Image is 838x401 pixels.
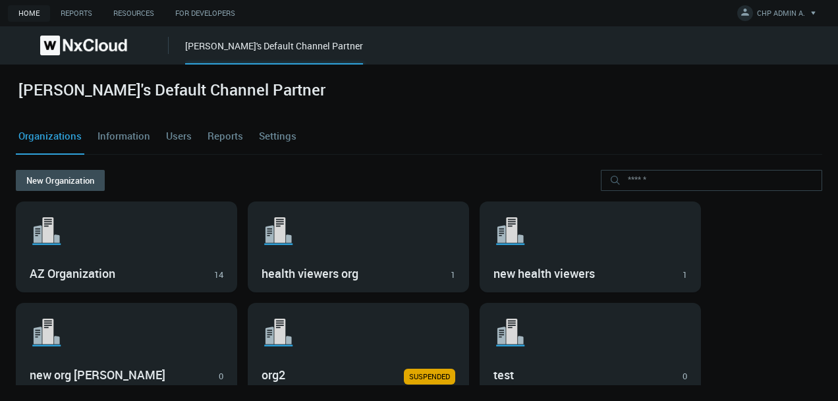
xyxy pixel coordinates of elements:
[16,170,105,191] button: New Organization
[757,8,805,23] span: CHP ADMIN A.
[262,267,436,281] h3: health viewers org
[493,267,668,281] h3: new health viewers
[219,370,223,383] div: 0
[95,119,153,154] a: Information
[493,368,668,383] h3: test
[18,80,325,99] h2: [PERSON_NAME]'s Default Channel Partner
[30,368,204,383] h3: new org [PERSON_NAME]
[683,269,687,282] div: 1
[16,119,84,154] a: Organizations
[451,269,455,282] div: 1
[683,370,687,383] div: 0
[40,36,127,55] img: Nx Cloud logo
[404,369,455,385] a: SUSPENDED
[165,5,246,22] a: For Developers
[50,5,103,22] a: Reports
[256,119,299,154] a: Settings
[185,39,363,65] div: [PERSON_NAME]'s Default Channel Partner
[214,269,223,282] div: 14
[163,119,194,154] a: Users
[205,119,246,154] a: Reports
[8,5,50,22] a: Home
[30,267,204,281] h3: AZ Organization
[103,5,165,22] a: Resources
[262,368,404,383] h3: org2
